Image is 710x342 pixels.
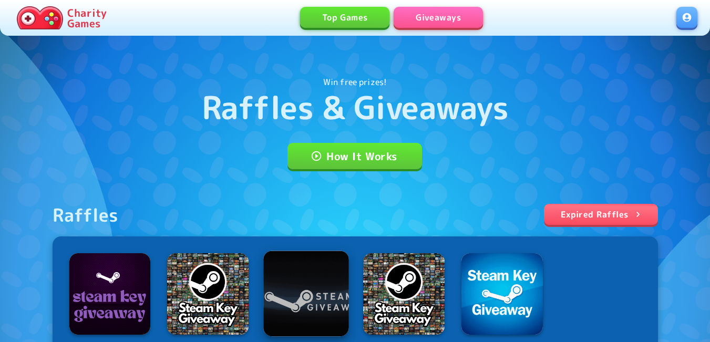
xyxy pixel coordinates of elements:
img: Logo [263,251,349,336]
div: Raffles [53,204,119,226]
img: Charity.Games [17,6,63,29]
a: Giveaways [394,7,483,28]
a: Top Games [300,7,389,28]
img: Logo [69,253,151,335]
img: Logo [461,253,543,335]
h1: Raffles & Giveaways [202,88,509,126]
p: Win free prizes! [323,76,387,88]
img: Logo [167,253,249,335]
p: Charity Games [67,7,107,28]
a: Expired Raffles [544,204,658,225]
a: Charity Games [13,4,111,32]
a: How It Works [287,143,422,169]
img: Logo [363,253,445,335]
